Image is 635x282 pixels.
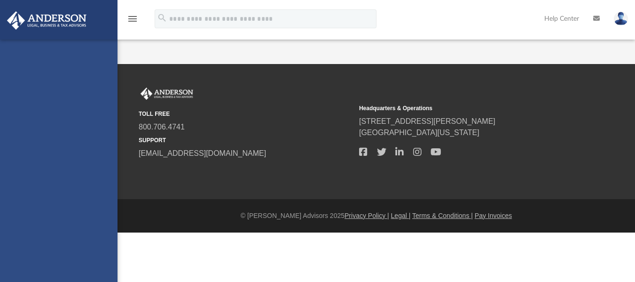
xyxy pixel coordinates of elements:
a: 800.706.4741 [139,123,185,131]
a: Privacy Policy | [345,212,389,219]
a: [EMAIL_ADDRESS][DOMAIN_NAME] [139,149,266,157]
i: menu [127,13,138,24]
a: Pay Invoices [475,212,512,219]
img: Anderson Advisors Platinum Portal [4,11,89,30]
img: User Pic [614,12,628,25]
a: [STREET_ADDRESS][PERSON_NAME] [359,117,495,125]
img: Anderson Advisors Platinum Portal [139,88,195,100]
a: Legal | [391,212,411,219]
div: © [PERSON_NAME] Advisors 2025 [118,211,635,221]
small: SUPPORT [139,136,353,145]
a: menu [127,18,138,24]
i: search [157,13,167,23]
small: TOLL FREE [139,110,353,118]
small: Headquarters & Operations [359,104,573,113]
a: Terms & Conditions | [412,212,473,219]
a: [GEOGRAPHIC_DATA][US_STATE] [359,129,479,137]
